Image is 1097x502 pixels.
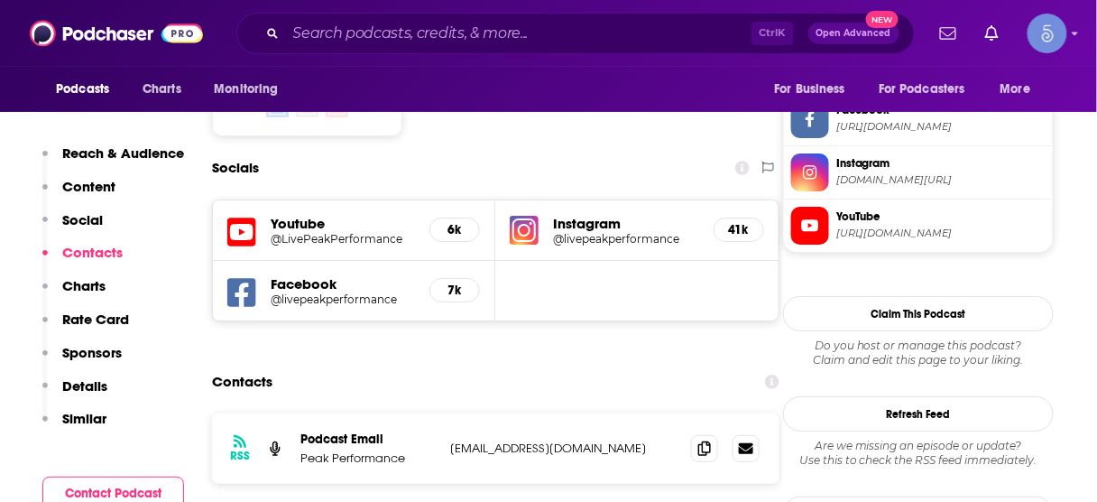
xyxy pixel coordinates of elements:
img: User Profile [1028,14,1067,53]
span: Do you host or manage this podcast? [783,339,1054,353]
h5: Instagram [553,215,698,232]
h5: 7k [445,283,465,298]
p: Peak Performance [300,451,436,466]
span: instagram.com/livepeakperformance [836,173,1046,187]
h3: RSS [230,449,250,463]
button: open menu [988,72,1054,107]
p: Reach & Audience [62,144,184,162]
span: Charts [143,77,181,102]
button: Claim This Podcast [783,296,1054,331]
button: Refresh Feed [783,396,1054,432]
span: Instagram [836,155,1046,172]
button: Details [42,377,107,411]
h5: 6k [445,222,465,237]
h5: Youtube [271,215,415,232]
p: Rate Card [62,311,129,328]
img: Podchaser - Follow, Share and Rate Podcasts [30,16,203,51]
button: Social [42,211,103,245]
a: @livepeakperformance [553,232,698,246]
div: Search podcasts, credits, & more... [236,13,915,54]
span: More [1000,77,1031,102]
button: Reach & Audience [42,144,184,178]
button: Similar [42,410,106,443]
p: Details [62,377,107,395]
button: Rate Card [42,311,129,344]
a: Show notifications dropdown [933,18,963,49]
h2: Contacts [212,365,272,399]
p: Similar [62,410,106,427]
span: Podcasts [56,77,109,102]
p: [EMAIL_ADDRESS][DOMAIN_NAME] [450,441,677,456]
span: Monitoring [214,77,278,102]
button: Open AdvancedNew [808,23,899,44]
button: open menu [867,72,991,107]
span: Open Advanced [816,29,891,38]
span: https://www.facebook.com/livepeakperformance [836,120,1046,134]
p: Content [62,178,115,195]
a: Show notifications dropdown [978,18,1006,49]
h5: 41k [729,222,749,237]
a: @LivePeakPerformance [271,232,415,246]
button: Contacts [42,244,123,277]
div: Claim and edit this page to your liking. [783,339,1054,367]
h5: Facebook [271,275,415,293]
button: open menu [761,72,868,107]
button: Content [42,178,115,211]
button: Sponsors [42,344,122,377]
span: Ctrl K [751,22,794,45]
span: https://www.youtube.com/@LivePeakPerformance [836,227,1046,240]
a: YouTube[URL][DOMAIN_NAME] [791,207,1046,245]
span: New [866,11,899,28]
button: open menu [201,72,301,107]
button: Charts [42,277,106,311]
span: YouTube [836,209,1046,225]
p: Contacts [62,244,123,261]
span: For Podcasters [879,77,965,102]
div: Are we missing an episode or update? Use this to check the RSS feed immediately. [783,439,1054,468]
button: open menu [43,72,133,107]
h2: Socials [212,151,259,185]
span: Logged in as Spiral5-G1 [1028,14,1067,53]
a: Instagram[DOMAIN_NAME][URL] [791,153,1046,191]
button: Show profile menu [1028,14,1067,53]
a: Charts [131,72,192,107]
a: @livepeakperformance [271,293,415,306]
a: Facebook[URL][DOMAIN_NAME] [791,100,1046,138]
p: Sponsors [62,344,122,361]
img: iconImage [510,216,539,245]
p: Charts [62,277,106,294]
input: Search podcasts, credits, & more... [286,19,751,48]
span: For Business [774,77,845,102]
p: Social [62,211,103,228]
p: Podcast Email [300,432,436,447]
